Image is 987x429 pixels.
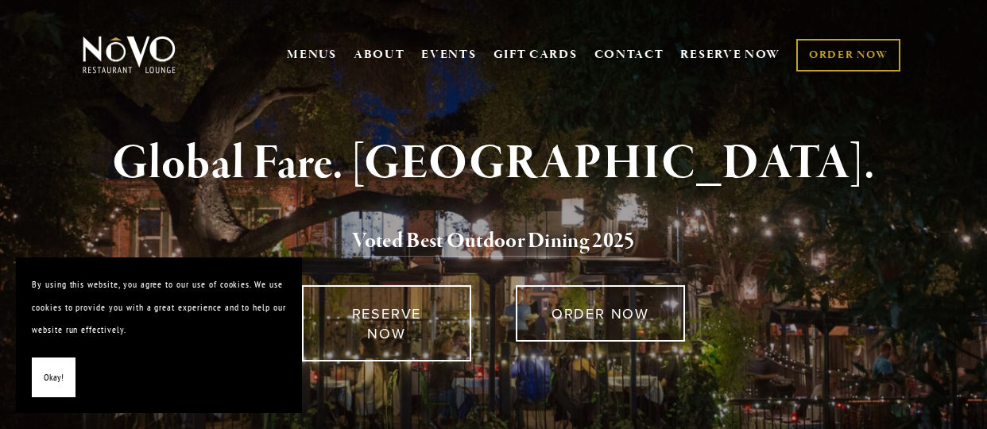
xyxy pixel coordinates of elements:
[594,40,664,70] a: CONTACT
[421,47,476,63] a: EVENTS
[796,39,900,71] a: ORDER NOW
[516,285,685,342] a: ORDER NOW
[44,366,64,389] span: Okay!
[302,285,471,361] a: RESERVE NOW
[32,357,75,398] button: Okay!
[352,227,624,257] a: Voted Best Outdoor Dining 202
[32,273,286,342] p: By using this website, you agree to our use of cookies. We use cookies to provide you with a grea...
[680,40,780,70] a: RESERVE NOW
[287,47,337,63] a: MENUS
[104,225,882,258] h2: 5
[354,47,405,63] a: ABOUT
[493,40,578,70] a: GIFT CARDS
[112,133,874,194] strong: Global Fare. [GEOGRAPHIC_DATA].
[79,35,179,75] img: Novo Restaurant &amp; Lounge
[16,257,302,413] section: Cookie banner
